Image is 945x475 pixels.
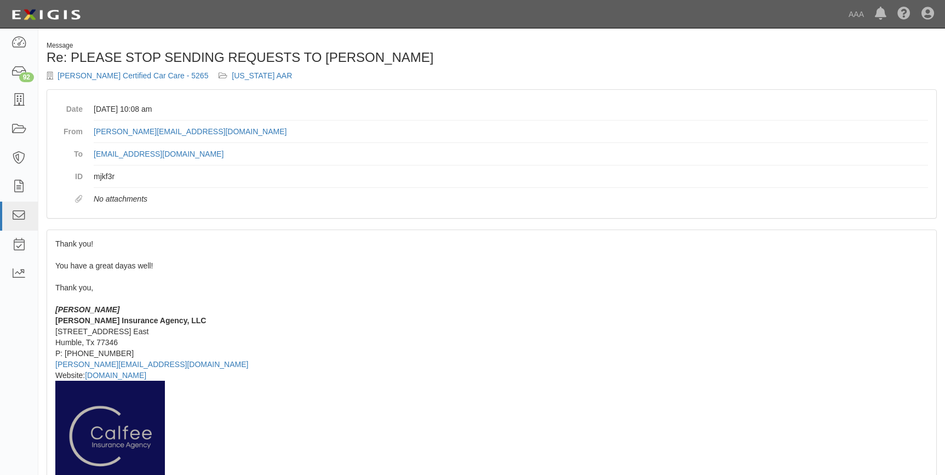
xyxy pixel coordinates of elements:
i: Attachments [75,196,83,203]
div: Message [47,41,484,50]
em: No attachments [94,194,147,203]
div: Humble, Tx 77346 [55,337,928,348]
dd: [DATE] 10:08 am [94,98,928,121]
div: You have a great dayas well! [55,260,928,271]
img: logo-5460c22ac91f19d4615b14bd174203de0afe785f0fc80cf4dbbc73dc1793850b.png [8,5,84,25]
dt: To [55,143,83,159]
i: Help Center - Complianz [897,8,910,21]
a: [DOMAIN_NAME] [85,371,146,380]
div: [STREET_ADDRESS] East [55,326,928,337]
dt: ID [55,165,83,182]
h1: Re: PLEASE STOP SENDING REQUESTS TO [PERSON_NAME] [47,50,484,65]
dt: From [55,121,83,137]
div: 92 [19,72,34,82]
dd: mjkf3r [94,165,928,188]
div: Website: [55,370,928,381]
a: [US_STATE] AAR [232,71,292,80]
div: P: [PHONE_NUMBER] [55,348,928,359]
div: Thank you, [55,282,928,293]
a: [PERSON_NAME] Certified Car Care - 5265 [58,71,208,80]
b: [PERSON_NAME] Insurance Agency, LLC [55,316,206,325]
dt: Date [55,98,83,115]
a: [PERSON_NAME][EMAIL_ADDRESS][DOMAIN_NAME] [55,360,248,369]
a: [PERSON_NAME][EMAIL_ADDRESS][DOMAIN_NAME] [94,127,287,136]
a: AAA [843,3,869,25]
i: [PERSON_NAME] [55,305,119,314]
a: [EMAIL_ADDRESS][DOMAIN_NAME] [94,150,224,158]
div: Thank you! [55,238,928,249]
